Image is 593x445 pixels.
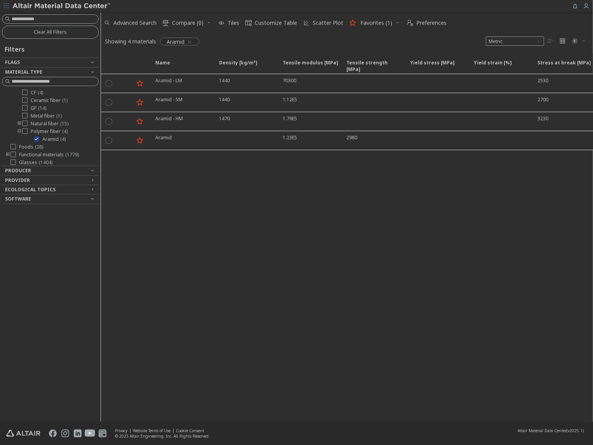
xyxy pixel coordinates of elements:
button: Tile View [556,35,569,47]
span: Tensile modulus [MPa] [283,59,338,73]
a: Privacy [115,428,127,433]
div: 2530 [537,77,548,84]
i:  [547,38,553,44]
div: 2980 [346,134,357,141]
span: Ecological Topics [5,186,56,193]
button: Clear All Filters [2,26,99,39]
span: Material Type [5,69,42,75]
button: Software [2,194,99,204]
span: Producer [5,167,31,174]
span: Functional materials [19,152,79,158]
button: Favorite [134,96,146,109]
span: Name [151,59,214,73]
i:  [407,20,413,26]
span: Natural fiber [31,121,68,127]
div: Aramid [155,134,172,141]
div: 1.12E5 [283,96,297,103]
button: Favorite [134,77,146,90]
span: Advanced Search [113,20,157,26]
span: ( 4 ) [60,136,66,142]
i:  [560,38,566,44]
i:  [163,20,169,26]
span: ( 14 ) [38,105,46,111]
span: Tensile modulus [MPa] [278,59,342,73]
i: toogle group [17,128,22,135]
i: toogle group [17,121,22,127]
span: CF [31,90,43,96]
span: Customize Table [255,20,297,26]
button: Material Type [2,68,99,77]
span: Aramid [42,136,66,142]
span: Metric [486,36,544,46]
span: Compare (0) [172,20,203,26]
div: 3230 [537,115,548,122]
span: Preferences [416,20,447,26]
span: ( 1404 ) [39,159,52,166]
span: Tiles [228,20,239,26]
span: Clear All Filters [34,29,67,35]
span: Scatter Plot [313,20,343,26]
div: 70300 [283,77,296,84]
a: Website Terms of Use [133,428,170,433]
div: Aramid - HM [155,115,183,122]
button: Table View [544,35,556,47]
span: Tensile strength [MPa] [346,59,402,73]
div: Unit System [486,36,544,46]
button: Producer [2,166,99,175]
span: Yield stress [MPa] [410,59,455,73]
span: Tensile strength [MPa] [342,59,405,73]
button: Favorite [134,115,146,128]
span: Name [155,59,170,73]
span: Altair Material Data Center [518,428,567,433]
span: GF [31,105,46,111]
div: © 2025 Altair Engineering, Inc. All Rights Reserved. [115,433,210,439]
span: Provider [5,177,30,184]
button: Favorite [134,134,146,147]
div: (v2025.1) [518,428,584,433]
span: Favorites (1) [360,20,392,26]
span: ( 1779 ) [65,151,79,158]
span: ( 4 ) [38,89,43,96]
span: Polymer fiber [31,128,68,135]
i: toogle group [5,152,10,158]
span: Ceramic fiber [31,97,68,104]
span: ( 1 ) [56,113,62,119]
span: Favorite [134,59,151,73]
div: Aramid - SM [155,96,183,103]
i:  [572,38,578,44]
button: Theme [569,35,589,47]
span: Software [5,196,31,202]
button: Provider [2,176,99,185]
span: ( 1 ) [62,97,68,104]
span: Density [kg/m³] [214,59,278,73]
img: Altair Material Data Center [12,2,111,10]
div: Filters [2,39,28,57]
span: Aramid [167,38,184,45]
div: 1440 [219,96,230,103]
span: Density [kg/m³] [219,59,257,73]
span: Stress at break [MPa] [537,59,591,73]
span: ( 4 ) [62,128,68,135]
div: 2700 [537,96,548,103]
button: Ecological Topics [2,185,99,194]
div: 1.79E5 [283,115,297,122]
span: ( 28 ) [35,144,43,150]
span: Glasses [19,159,52,166]
span: Yield strain [%] [474,59,512,73]
span: Metal fiber [31,113,62,119]
div: 1440 [219,77,230,84]
div: 1.23E5 [283,134,297,141]
a: Cookie Consent [176,428,204,433]
div: 1470 [219,115,230,122]
span: Yield strain [%] [469,59,533,73]
div: Showing 4 materials [105,38,156,45]
span: Flags [5,59,20,66]
button: Flags [2,58,99,67]
img: Altair Engineering [6,430,40,437]
span: ( 15 ) [60,120,68,127]
i:  [245,20,252,26]
span: Foods [19,144,43,150]
span: Expand [117,59,134,73]
div: Aramid - LM [155,77,182,84]
span: Yield stress [MPa] [405,59,469,73]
